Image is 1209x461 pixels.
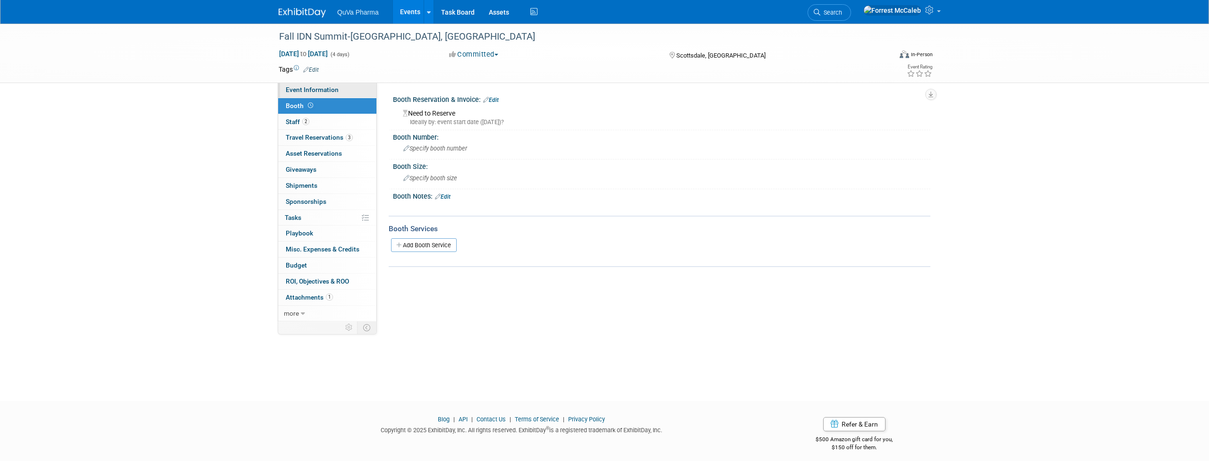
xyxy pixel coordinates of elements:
[438,416,450,423] a: Blog
[278,242,376,257] a: Misc. Expenses & Credits
[278,226,376,241] a: Playbook
[278,274,376,289] a: ROI, Objectives & ROO
[330,51,349,58] span: (4 days)
[835,49,933,63] div: Event Format
[286,277,349,285] span: ROI, Objectives & ROO
[278,290,376,305] a: Attachments1
[863,5,921,16] img: Forrest McCaleb
[299,50,308,58] span: to
[326,293,333,301] span: 1
[286,245,359,253] span: Misc. Expenses & Credits
[900,50,909,58] img: Format-Inperson.png
[278,306,376,321] a: more
[279,65,319,74] td: Tags
[808,4,851,21] a: Search
[303,67,319,73] a: Edit
[778,444,931,452] div: $150 off for them.
[820,9,842,16] span: Search
[278,178,376,193] a: Shipments
[451,416,457,423] span: |
[507,416,513,423] span: |
[278,162,376,177] a: Giveaways
[358,321,377,334] td: Toggle Event Tabs
[286,102,315,109] span: Booth
[286,182,317,189] span: Shipments
[400,106,923,126] div: Need to Reserve
[278,130,376,145] a: Travel Reservations3
[286,261,307,269] span: Budget
[278,114,376,130] a: Staff2
[907,65,932,69] div: Event Rating
[286,198,326,205] span: Sponsorships
[286,166,316,173] span: Giveaways
[391,238,457,252] a: Add Booth Service
[279,8,326,17] img: ExhibitDay
[302,118,309,125] span: 2
[276,28,877,45] div: Fall IDN Summit-[GEOGRAPHIC_DATA], [GEOGRAPHIC_DATA]
[278,146,376,161] a: Asset Reservations
[278,258,376,273] a: Budget
[561,416,567,423] span: |
[778,429,931,451] div: $500 Amazon gift card for you,
[285,214,301,221] span: Tasks
[515,416,559,423] a: Terms of Service
[284,310,299,317] span: more
[286,86,339,93] span: Event Information
[393,189,930,201] div: Booth Notes:
[676,52,766,59] span: Scottsdale, [GEOGRAPHIC_DATA]
[278,210,376,226] a: Tasks
[477,416,506,423] a: Contact Us
[278,82,376,98] a: Event Information
[286,229,313,237] span: Playbook
[403,145,467,152] span: Specify booth number
[911,51,933,58] div: In-Person
[435,193,451,200] a: Edit
[286,118,309,126] span: Staff
[469,416,475,423] span: |
[286,134,353,141] span: Travel Reservations
[446,50,502,59] button: Committed
[483,97,499,103] a: Edit
[278,98,376,114] a: Booth
[337,8,379,16] span: QuVa Pharma
[306,102,315,109] span: Booth not reserved yet
[393,130,930,142] div: Booth Number:
[278,194,376,210] a: Sponsorships
[389,224,930,234] div: Booth Services
[279,50,328,58] span: [DATE] [DATE]
[568,416,605,423] a: Privacy Policy
[346,134,353,141] span: 3
[403,175,457,182] span: Specify booth size
[279,424,764,435] div: Copyright © 2025 ExhibitDay, Inc. All rights reserved. ExhibitDay is a registered trademark of Ex...
[459,416,468,423] a: API
[393,159,930,171] div: Booth Size:
[286,293,333,301] span: Attachments
[286,150,342,157] span: Asset Reservations
[403,118,923,126] div: Ideally by: event start date ([DATE])?
[823,417,885,431] a: Refer & Earn
[546,426,549,431] sup: ®
[393,92,930,105] div: Booth Reservation & Invoice:
[341,321,358,334] td: Personalize Event Tab Strip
